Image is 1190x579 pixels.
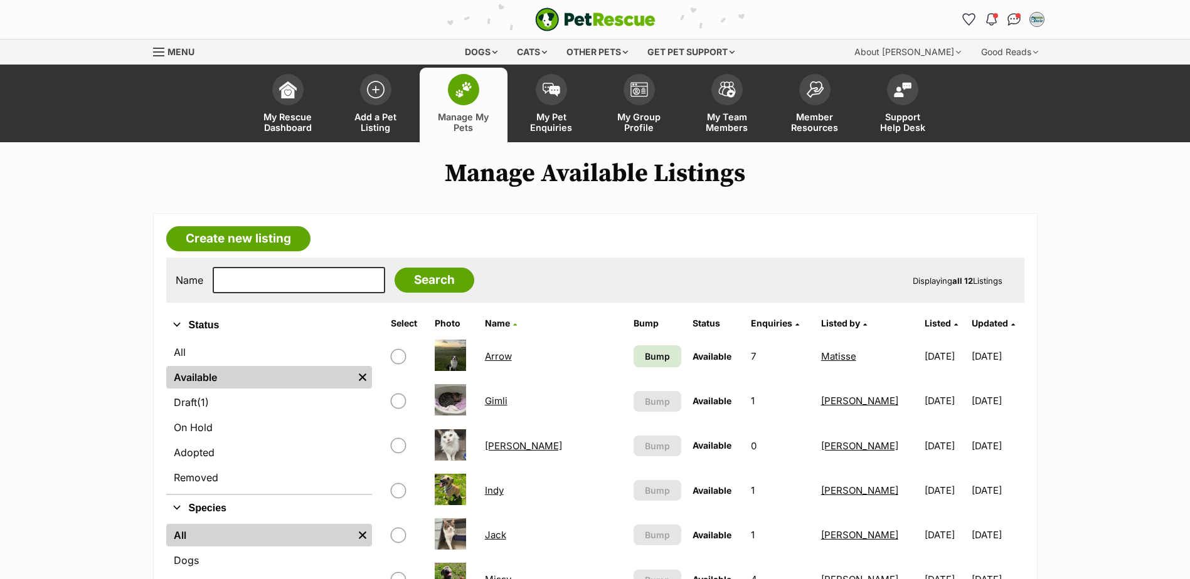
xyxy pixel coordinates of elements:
a: Dogs [166,549,372,571]
a: Arrow [485,350,512,362]
a: Remove filter [353,366,372,389]
a: [PERSON_NAME] [485,440,562,452]
span: Available [693,440,731,451]
img: notifications-46538b983faf8c2785f20acdc204bb7945ddae34d4c08c2a6579f10ce5e182be.svg [986,13,996,26]
img: group-profile-icon-3fa3cf56718a62981997c0bc7e787c4b2cf8bcc04b72c1350f741eb67cf2f40e.svg [630,82,648,97]
a: My Group Profile [595,68,683,142]
a: Listed by [821,318,867,328]
a: PetRescue [535,8,656,31]
a: Indy [485,484,504,496]
a: My Rescue Dashboard [244,68,332,142]
span: Bump [645,439,670,452]
div: Dogs [456,39,506,65]
img: add-pet-listing-icon-0afa8454b4691262ce3f59096e99ab1cd57d4a30225e0717b998d2c9b9846f56.svg [367,81,385,98]
span: Bump [645,395,670,408]
span: My Rescue Dashboard [260,112,316,133]
td: [DATE] [920,379,970,422]
span: Listed [925,318,951,328]
span: Available [693,485,731,496]
a: [PERSON_NAME] [821,529,898,541]
span: Support Help Desk [874,112,931,133]
a: On Hold [166,416,372,439]
span: Bump [645,528,670,541]
div: Get pet support [639,39,743,65]
a: All [166,341,372,363]
td: [DATE] [972,513,1023,556]
a: Enquiries [751,318,799,328]
span: My Team Members [699,112,755,133]
input: Search [395,268,474,293]
td: [DATE] [972,379,1023,422]
span: Bump [645,484,670,497]
td: [DATE] [920,513,970,556]
div: Other pets [558,39,637,65]
a: Removed [166,466,372,489]
span: (1) [197,395,209,410]
button: Bump [634,480,681,501]
td: [DATE] [972,469,1023,512]
img: logo-e224e6f780fb5917bec1dbf3a21bbac754714ae5b6737aabdf751b685950b380.svg [535,8,656,31]
td: 1 [746,513,814,556]
span: Name [485,318,510,328]
span: Displaying Listings [913,276,1002,286]
a: Support Help Desk [859,68,947,142]
a: Conversations [1004,9,1024,29]
img: member-resources-icon-8e73f808a243e03378d46382f2149f9095a855e16c252ad45f914b54edf8863c.svg [806,81,824,98]
a: Add a Pet Listing [332,68,420,142]
td: [DATE] [920,424,970,467]
span: Available [693,395,731,406]
a: Draft [166,391,372,414]
a: Bump [634,345,681,367]
button: My account [1027,9,1047,29]
span: My Group Profile [611,112,667,133]
td: [DATE] [972,424,1023,467]
span: Menu [167,46,194,57]
a: [PERSON_NAME] [821,395,898,407]
span: translation missing: en.admin.listings.index.attributes.enquiries [751,318,792,328]
span: Updated [972,318,1008,328]
a: Favourites [959,9,979,29]
img: manage-my-pets-icon-02211641906a0b7f246fdf0571729dbe1e7629f14944591b6c1af311fb30b64b.svg [455,81,472,98]
button: Bump [634,524,681,545]
a: Manage My Pets [420,68,507,142]
a: [PERSON_NAME] [821,484,898,496]
td: 1 [746,469,814,512]
a: Listed [925,318,958,328]
img: chat-41dd97257d64d25036548639549fe6c8038ab92f7586957e7f3b1b290dea8141.svg [1007,13,1021,26]
button: Bump [634,391,681,412]
img: team-members-icon-5396bd8760b3fe7c0b43da4ab00e1e3bb1a5d9ba89233759b79545d2d3fc5d0d.svg [718,81,736,98]
button: Species [166,500,372,516]
span: Member Resources [787,112,843,133]
td: [DATE] [920,469,970,512]
td: 1 [746,379,814,422]
div: Good Reads [972,39,1047,65]
strong: all 12 [952,276,973,286]
th: Bump [629,313,686,333]
td: 7 [746,335,814,378]
div: Cats [508,39,556,65]
a: My Pet Enquiries [507,68,595,142]
th: Select [386,313,428,333]
label: Name [176,274,203,286]
button: Status [166,317,372,333]
a: Matisse [821,350,856,362]
th: Photo [430,313,479,333]
ul: Account quick links [959,9,1047,29]
button: Bump [634,436,681,456]
a: Gimli [485,395,507,407]
span: Add a Pet Listing [348,112,404,133]
td: [DATE] [920,335,970,378]
a: My Team Members [683,68,771,142]
a: Available [166,366,353,389]
a: Adopted [166,441,372,464]
span: My Pet Enquiries [523,112,580,133]
th: Status [688,313,745,333]
img: dashboard-icon-eb2f2d2d3e046f16d808141f083e7271f6b2e854fb5c12c21221c1fb7104beca.svg [279,81,297,98]
a: Menu [153,39,203,62]
td: [DATE] [972,335,1023,378]
a: Name [485,318,517,328]
span: Available [693,529,731,540]
a: Remove filter [353,524,372,546]
a: All [166,524,353,546]
a: [PERSON_NAME] [821,440,898,452]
